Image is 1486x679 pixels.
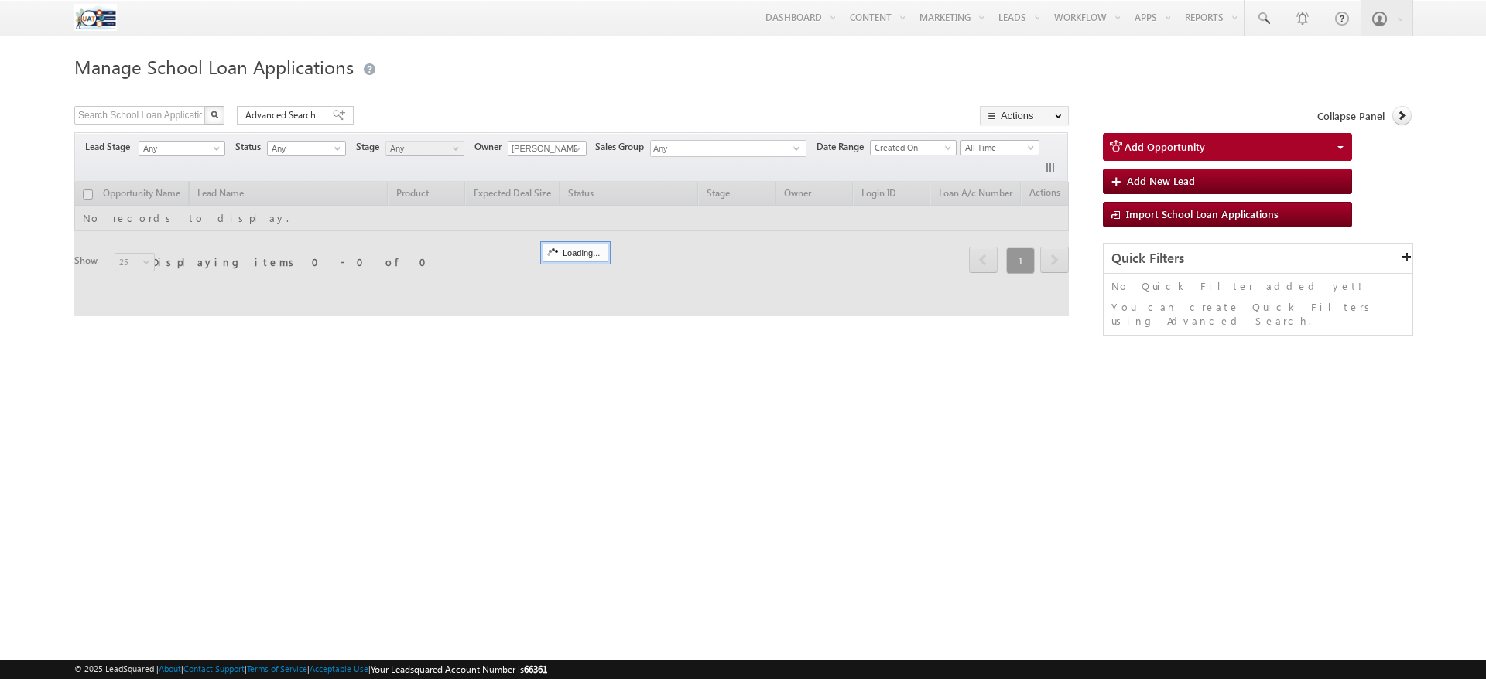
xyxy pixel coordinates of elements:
a: Contact Support [183,664,245,674]
a: About [159,664,181,674]
span: Status [235,140,267,154]
div: Loading... [543,244,608,262]
span: 66361 [524,664,547,675]
a: Any [139,141,225,156]
a: All Time [960,140,1039,155]
span: Collapse Panel [1317,109,1385,123]
img: Custom Logo [74,4,117,31]
span: Date Range [817,140,870,154]
span: Owner [474,140,508,154]
div: Any [650,140,806,157]
span: Advanced Search [245,108,320,122]
span: Add Opportunity [1125,140,1205,153]
span: All Time [961,141,1035,155]
span: Any [139,142,220,155]
a: Show All Items [566,142,585,157]
a: Any [267,141,346,156]
span: Stage [356,140,385,154]
span: Any [268,142,341,155]
span: Lead Stage [85,140,136,154]
input: Type to Search [508,141,587,156]
span: Import School Loan Applications [1126,207,1279,220]
p: You can create Quick Filters using Advanced Search. [1111,300,1405,328]
span: Manage School Loan Applications [74,54,354,79]
span: Your Leadsquared Account Number is [371,664,547,675]
span: Sales Group [595,140,650,154]
a: Created On [870,140,957,155]
img: Search [211,111,218,118]
span: © 2025 LeadSquared | | | | | [74,662,547,677]
a: Any [385,141,464,156]
div: Quick Filters [1104,244,1412,274]
span: Any [651,141,793,159]
a: Terms of Service [247,664,307,674]
span: select [793,145,806,152]
p: No Quick Filter added yet! [1111,279,1405,293]
span: Add New Lead [1127,174,1195,187]
button: Actions [980,106,1069,125]
span: Any [386,142,460,155]
a: Acceptable Use [310,664,368,674]
span: Created On [871,141,951,155]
